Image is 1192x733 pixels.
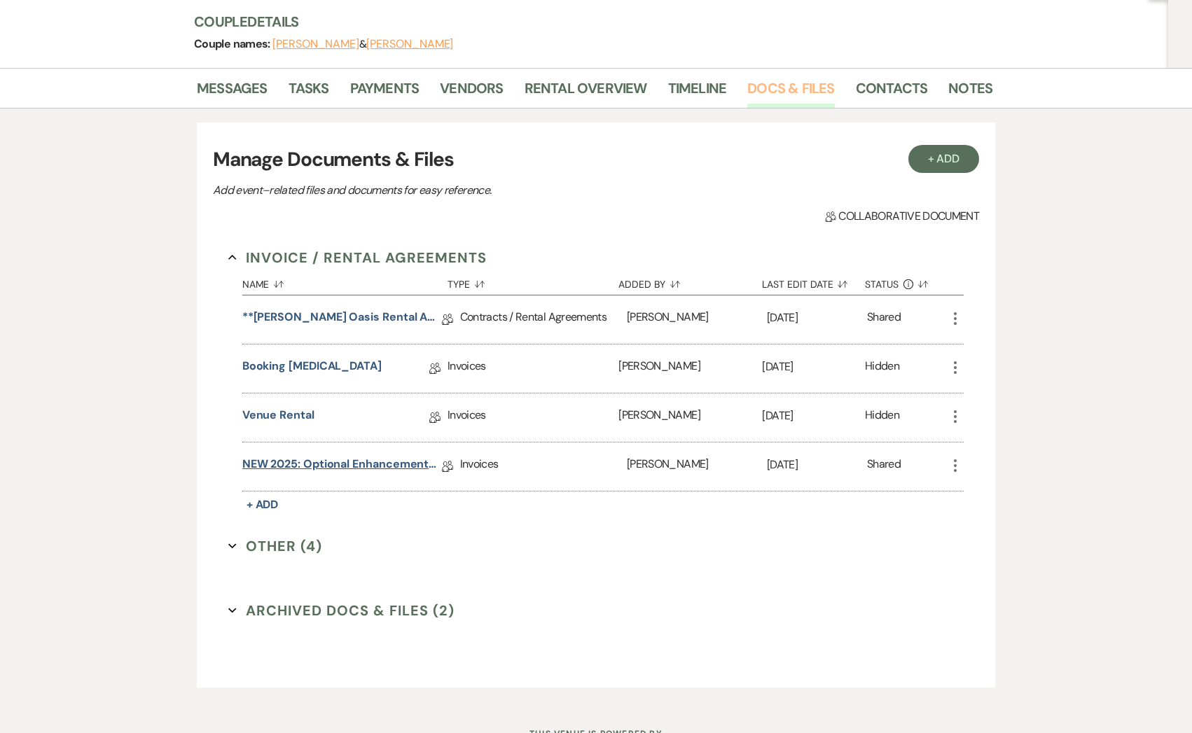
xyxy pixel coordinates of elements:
[448,268,618,295] button: Type
[618,393,762,442] div: [PERSON_NAME]
[525,77,647,108] a: Rental Overview
[948,77,992,108] a: Notes
[440,77,503,108] a: Vendors
[618,268,762,295] button: Added By
[908,145,980,173] button: + Add
[197,77,268,108] a: Messages
[460,295,627,344] div: Contracts / Rental Agreements
[228,247,487,268] button: Invoice / Rental Agreements
[747,77,834,108] a: Docs & Files
[865,407,899,428] div: Hidden
[460,442,627,491] div: Invoices
[627,442,767,491] div: [PERSON_NAME]
[242,309,442,330] a: **[PERSON_NAME] Oasis Rental Agreement**
[865,358,899,379] div: Hidden
[194,12,978,32] h3: Couple Details
[228,600,455,621] button: Archived Docs & Files (2)
[242,456,442,477] a: NEW 2025: Optional Enhancements + Information
[448,393,618,442] div: Invoices
[272,39,359,50] button: [PERSON_NAME]
[242,268,448,295] button: Name
[194,36,272,51] span: Couple names:
[213,145,979,174] h3: Manage Documents & Files
[242,407,314,428] a: Venue Rental
[867,456,901,477] div: Shared
[762,358,865,376] p: [DATE]
[350,77,420,108] a: Payments
[767,456,867,474] p: [DATE]
[242,495,283,515] button: + Add
[627,295,767,344] div: [PERSON_NAME]
[228,536,322,557] button: Other (4)
[856,77,928,108] a: Contacts
[762,407,865,425] p: [DATE]
[865,279,899,289] span: Status
[366,39,453,50] button: [PERSON_NAME]
[289,77,329,108] a: Tasks
[618,344,762,393] div: [PERSON_NAME]
[867,309,901,330] div: Shared
[247,497,279,512] span: + Add
[762,268,865,295] button: Last Edit Date
[865,268,947,295] button: Status
[242,358,382,379] a: Booking [MEDICAL_DATA]
[213,181,703,200] p: Add event–related files and documents for easy reference.
[668,77,727,108] a: Timeline
[272,37,453,51] span: &
[825,208,979,225] span: Collaborative document
[767,309,867,327] p: [DATE]
[448,344,618,393] div: Invoices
